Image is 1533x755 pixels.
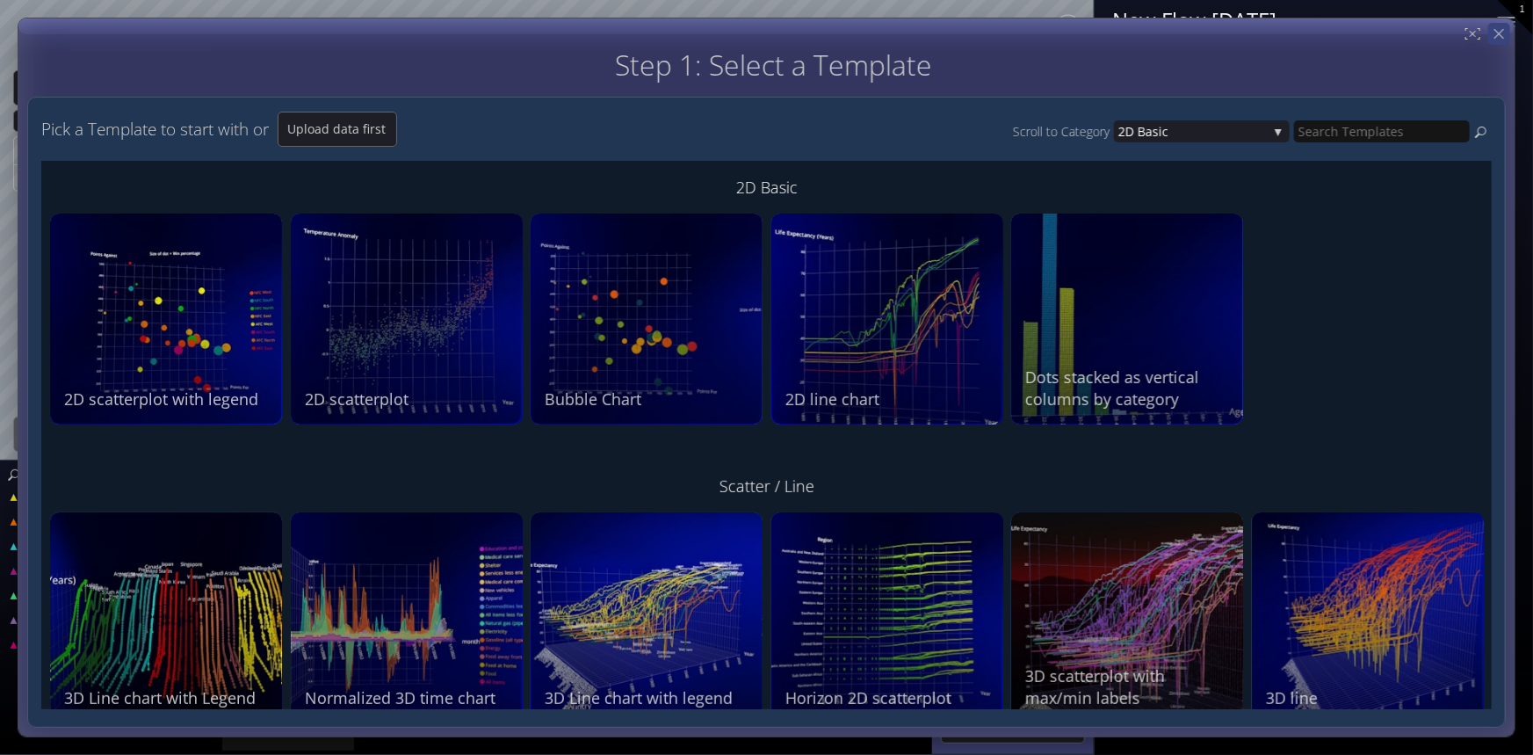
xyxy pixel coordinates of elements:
div: Horizon 2D scatterplot [785,687,994,709]
span: Upload data first [278,120,396,138]
div: 2D Basic [50,170,1483,205]
img: 232347.jpg [291,214,523,425]
img: 308258.jpg [1011,512,1243,723]
img: 304363.jpg [50,512,282,723]
img: 243691.jpg [291,512,523,723]
img: 226611.jpg [1252,512,1484,723]
div: Scroll to Category [1013,120,1114,142]
div: 2D scatterplot [305,388,513,410]
div: New Flow [DATE] [1112,9,1476,31]
div: 2D line chart [785,388,994,410]
span: 2D Bas [1118,120,1159,142]
input: Search Templates [1294,120,1470,142]
div: 3D line [1266,687,1474,709]
img: 308249.jpg [1011,214,1243,425]
img: 227817.jpg [771,512,1003,723]
div: Dots stacked as vertical columns by category [1025,367,1233,410]
span: Step 1: Select a Template [615,46,932,83]
div: Normalized 3D time chart [305,687,513,709]
div: 3D scatterplot with max/min labels [1025,665,1233,709]
img: 308124.jpg [531,214,763,425]
div: 3D Line chart with legend [545,687,753,709]
div: Bubble Chart [545,388,753,410]
div: Scatter / Line [50,468,1483,504]
img: 243464.jpg [50,214,282,425]
h4: Pick a Template to start with or [41,120,269,139]
img: 232348.jpg [771,214,1003,425]
div: 3D Line chart with Legend [64,687,272,709]
div: 2D scatterplot with legend [64,388,272,410]
span: ic [1159,120,1268,142]
img: 243458.jpg [531,512,763,723]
